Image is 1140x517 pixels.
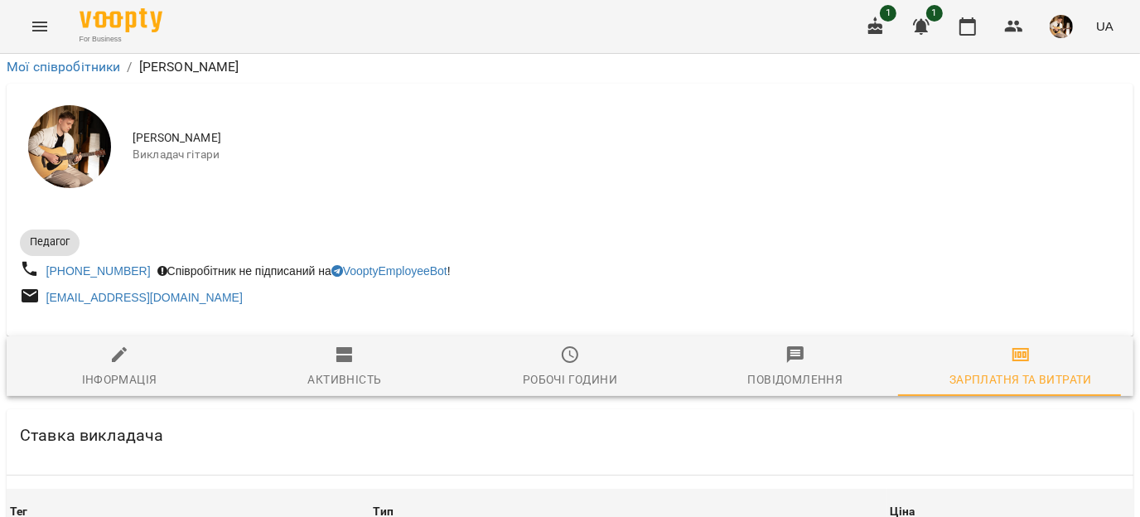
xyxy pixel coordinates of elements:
span: [PERSON_NAME] [133,130,1120,147]
div: Співробітник не підписаний на ! [154,259,454,283]
a: VooptyEmployeeBot [331,264,447,278]
h6: Ставка викладача [20,423,163,448]
div: Активність [308,370,382,389]
img: Voopty Logo [80,8,162,32]
div: Інформація [82,370,157,389]
span: 1 [880,5,896,22]
span: 1 [926,5,943,22]
span: UA [1096,17,1113,35]
nav: breadcrumb [7,57,1133,77]
img: 0162ea527a5616b79ea1cf03ccdd73a5.jpg [1050,15,1073,38]
a: [EMAIL_ADDRESS][DOMAIN_NAME] [46,291,243,304]
span: Викладач гітари [133,147,1120,163]
li: / [128,57,133,77]
p: [PERSON_NAME] [139,57,239,77]
span: For Business [80,34,162,45]
div: Повідомлення [748,370,843,389]
div: Робочі години [523,370,617,389]
div: Зарплатня та Витрати [949,370,1092,389]
span: Педагог [20,234,80,249]
img: Сергій ВЛАСОВИЧ [28,105,111,188]
a: Мої співробітники [7,59,121,75]
button: UA [1089,11,1120,41]
a: [PHONE_NUMBER] [46,264,151,278]
button: Menu [20,7,60,46]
